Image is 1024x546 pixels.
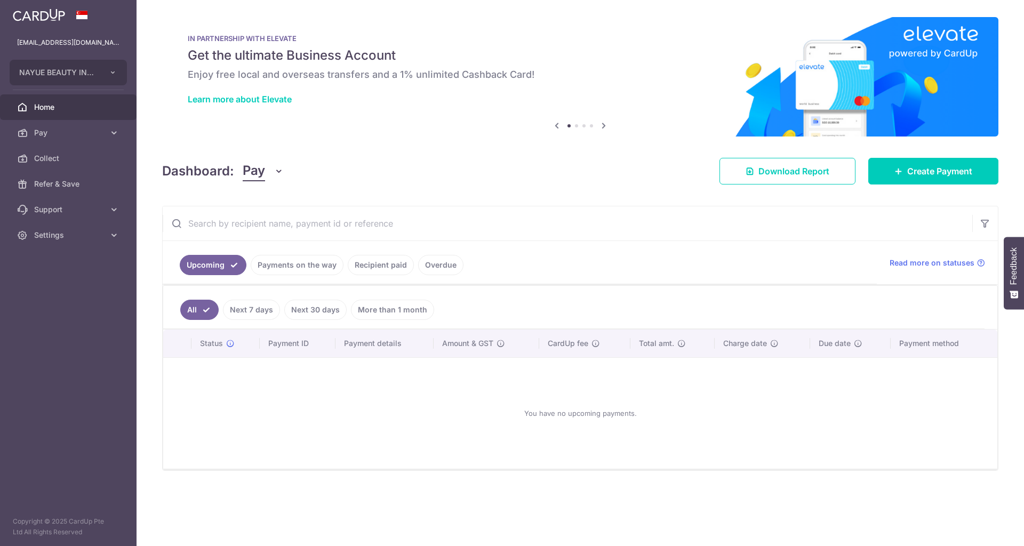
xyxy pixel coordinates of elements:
input: Search by recipient name, payment id or reference [163,206,972,240]
span: Charge date [723,338,767,349]
span: Home [34,102,105,113]
div: You have no upcoming payments. [176,366,985,460]
a: Download Report [719,158,855,184]
img: CardUp [13,9,65,21]
a: Next 30 days [284,300,347,320]
span: Amount & GST [442,338,493,349]
h5: Get the ultimate Business Account [188,47,973,64]
span: Status [200,338,223,349]
span: Support [34,204,105,215]
span: Pay [34,127,105,138]
a: All [180,300,219,320]
p: [EMAIL_ADDRESS][DOMAIN_NAME] [17,37,119,48]
button: Pay [243,161,284,181]
span: Download Report [758,165,829,178]
a: Upcoming [180,255,246,275]
p: IN PARTNERSHIP WITH ELEVATE [188,34,973,43]
span: Refer & Save [34,179,105,189]
th: Payment ID [260,330,335,357]
h4: Dashboard: [162,162,234,181]
button: NAYUE BEAUTY INTERNATIONAL PTE. LTD. [10,60,127,85]
a: Read more on statuses [890,258,985,268]
span: Collect [34,153,105,164]
span: Read more on statuses [890,258,974,268]
a: More than 1 month [351,300,434,320]
a: Payments on the way [251,255,343,275]
span: Due date [819,338,851,349]
span: Feedback [1009,247,1019,285]
span: Settings [34,230,105,240]
h6: Enjoy free local and overseas transfers and a 1% unlimited Cashback Card! [188,68,973,81]
a: Learn more about Elevate [188,94,292,105]
span: NAYUE BEAUTY INTERNATIONAL PTE. LTD. [19,67,98,78]
span: CardUp fee [548,338,588,349]
th: Payment details [335,330,434,357]
a: Recipient paid [348,255,414,275]
a: Overdue [418,255,463,275]
button: Feedback - Show survey [1004,237,1024,309]
th: Payment method [891,330,997,357]
img: Renovation banner [162,17,998,136]
a: Next 7 days [223,300,280,320]
span: Total amt. [639,338,674,349]
a: Create Payment [868,158,998,184]
span: Create Payment [907,165,972,178]
span: Pay [243,161,265,181]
